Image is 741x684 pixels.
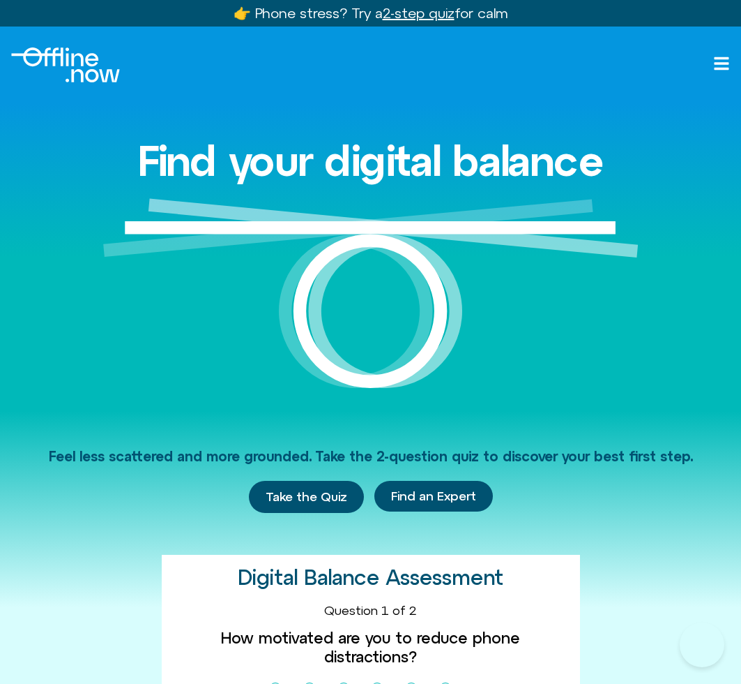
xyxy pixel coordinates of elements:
[238,566,503,589] h2: Digital Balance Assessment
[374,481,493,513] div: Find an Expert
[138,138,604,184] h1: Find your digital balance
[49,448,692,464] span: Feel less scattered and more grounded. Take the 2-question quiz to discover your best first step.
[249,481,364,513] a: Take the Quiz
[383,5,454,21] u: 2-step quiz
[234,5,508,21] a: 👉 Phone stress? Try a2-step quizfor calm
[680,623,724,667] iframe: Botpress
[374,481,493,512] a: Find an Expert
[173,603,569,618] div: Question 1 of 2
[11,47,120,82] div: Logo
[173,629,569,666] label: How motivated are you to reduce phone distractions?
[11,47,120,82] img: offline.now
[391,489,476,503] span: Find an Expert
[266,489,347,505] span: Take the Quiz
